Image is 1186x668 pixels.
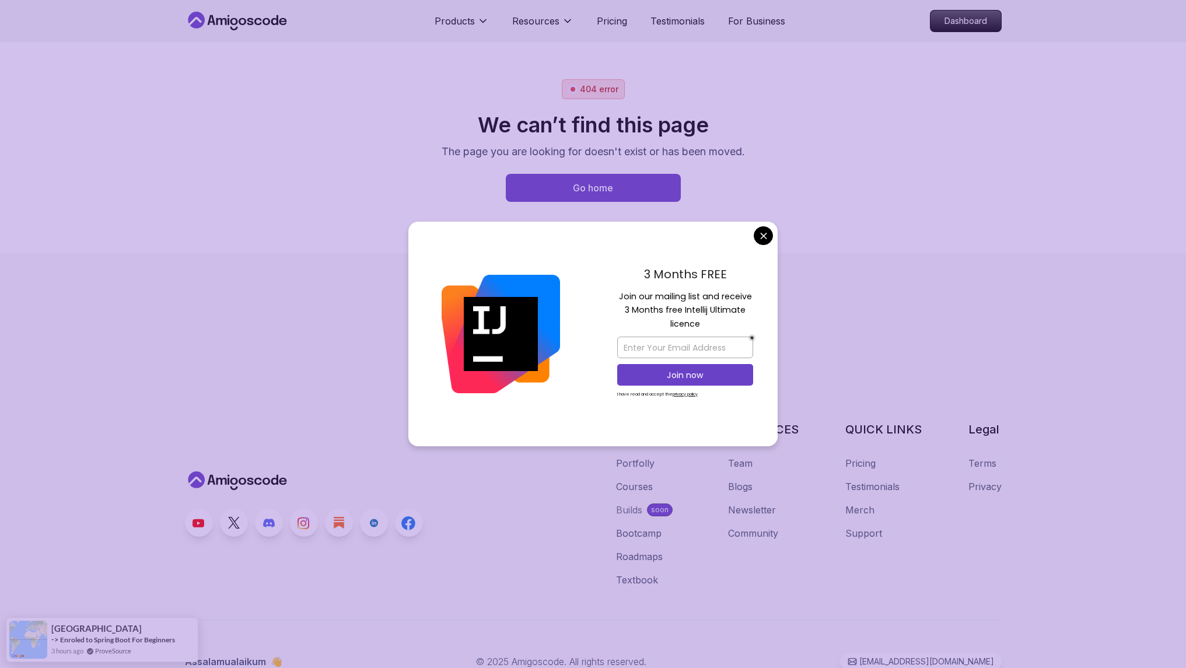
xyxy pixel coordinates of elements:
a: Enroled to Spring Boot For Beginners [60,635,175,644]
a: Facebook link [395,509,423,537]
a: Support [845,526,882,540]
iframe: chat widget [1114,595,1186,650]
a: Blog link [325,509,353,537]
h3: Legal [968,421,1002,438]
a: Youtube link [185,509,213,537]
a: Testimonials [845,480,900,494]
a: Bootcamp [616,526,662,540]
div: Builds [616,503,642,517]
a: Courses [616,480,653,494]
a: Portfolly [616,456,655,470]
a: Pricing [597,14,627,28]
h3: QUICK LINKS [845,421,922,438]
a: Instagram link [290,509,318,537]
a: Home page [506,174,681,202]
p: Dashboard [930,11,1001,32]
a: Blogs [728,480,753,494]
a: Community [728,526,778,540]
img: provesource social proof notification image [9,621,47,659]
a: Team [728,456,753,470]
button: Products [435,14,489,37]
div: Go home [573,181,613,195]
p: [EMAIL_ADDRESS][DOMAIN_NAME] [859,656,994,667]
a: Terms [968,456,996,470]
a: Roadmaps [616,550,663,564]
a: For Business [728,14,785,28]
a: LinkedIn link [360,509,388,537]
a: ProveSource [95,646,131,656]
span: -> [51,635,59,644]
a: Merch [845,503,874,517]
button: Go home [506,174,681,202]
p: Products [435,14,475,28]
h2: We can’t find this page [442,113,745,137]
span: [GEOGRAPHIC_DATA] [51,624,142,634]
a: Twitter link [220,509,248,537]
a: Textbook [616,573,658,587]
p: Resources [512,14,559,28]
span: 3 hours ago [51,646,83,656]
a: Discord link [255,509,283,537]
p: 404 error [580,83,618,95]
a: Dashboard [930,10,1002,32]
p: The page you are looking for doesn't exist or has been moved. [442,144,745,160]
a: Newsletter [728,503,776,517]
a: Testimonials [650,14,705,28]
button: Resources [512,14,573,37]
p: soon [651,505,669,515]
a: Pricing [845,456,876,470]
a: Privacy [968,480,1002,494]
